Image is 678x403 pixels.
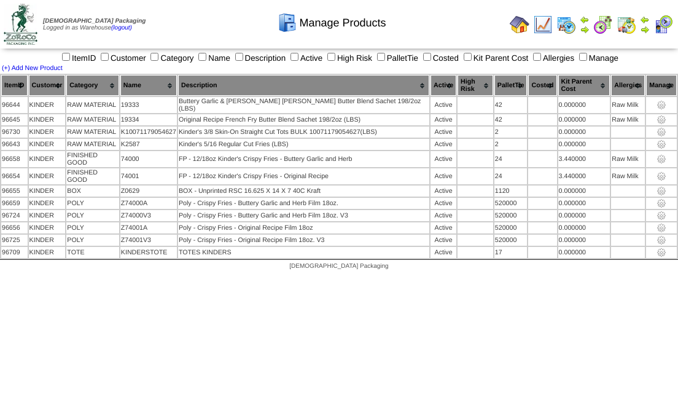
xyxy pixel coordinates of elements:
td: RAW MATERIAL [66,127,119,138]
td: KINDER [29,247,66,258]
td: Poly - Crispy Fries - Original Recipe Film 18oz. V3 [178,235,429,246]
td: 0.000000 [558,198,610,209]
th: Name [120,75,177,96]
span: [DEMOGRAPHIC_DATA] Packaging [289,263,388,270]
img: line_graph.gif [533,15,553,34]
td: Kinder's 3/8 Skin-On Straight Cut Tots BULK 10071179054627(LBS) [178,127,429,138]
img: arrowright.gif [580,25,590,34]
td: 520000 [494,198,528,209]
input: PalletTie [377,53,385,61]
td: KINDER [29,198,66,209]
td: 0.000000 [558,186,610,197]
th: Category [66,75,119,96]
input: Active [290,53,298,61]
a: (logout) [111,25,132,31]
th: Costed [528,75,556,96]
td: 42 [494,114,528,125]
img: zoroco-logo-small.webp [4,4,37,45]
td: Raw Milk [611,114,645,125]
div: Active [431,116,456,123]
div: Active [431,173,456,180]
td: KINDER [29,127,66,138]
img: settings.gif [657,186,666,196]
td: FINISHED GOOD [66,151,119,167]
td: K2587 [120,139,177,150]
th: Kit Parent Cost [558,75,610,96]
a: (+) Add New Product [2,65,63,72]
img: settings.gif [657,139,666,149]
label: Costed [421,53,459,63]
td: 96658 [1,151,28,167]
td: FP - 12/18oz Kinder's Crispy Fries - Buttery Garlic and Herb [178,151,429,167]
div: Active [431,141,456,148]
input: Customer [101,53,109,61]
span: [DEMOGRAPHIC_DATA] Packaging [43,18,146,25]
span: Logged in as Warehouse [43,18,146,31]
input: Description [235,53,243,61]
div: Active [431,187,456,195]
th: Customer [29,75,66,96]
input: Costed [423,53,431,61]
td: 96643 [1,139,28,150]
td: 0.000000 [558,222,610,233]
td: 0.000000 [558,247,610,258]
th: Description [178,75,429,96]
td: BOX [66,186,119,197]
td: 0.000000 [558,114,610,125]
td: FP - 12/18oz Kinder's Crispy Fries - Original Recipe [178,168,429,184]
td: 3.440000 [558,168,610,184]
td: 24 [494,151,528,167]
td: 2 [494,139,528,150]
td: 96645 [1,114,28,125]
img: settings.gif [657,100,666,110]
td: 0.000000 [558,97,610,113]
label: ItemID [60,53,96,63]
img: settings.gif [657,211,666,221]
input: Category [150,53,158,61]
td: 96709 [1,247,28,258]
div: Active [431,128,456,136]
td: 0.000000 [558,210,610,221]
td: 0.000000 [558,127,610,138]
td: POLY [66,198,119,209]
div: Active [431,101,456,109]
td: RAW MATERIAL [66,97,119,113]
img: calendarinout.gif [617,15,636,34]
td: KINDER [29,168,66,184]
img: settings.gif [657,127,666,137]
td: KINDER [29,139,66,150]
td: KINDER [29,235,66,246]
td: KINDER [29,222,66,233]
td: Z74000A [120,198,177,209]
td: 520000 [494,222,528,233]
td: Poly - Crispy Fries - Buttery Garlic and Herb Film 18oz. [178,198,429,209]
td: 19334 [120,114,177,125]
td: Z74000V3 [120,210,177,221]
td: 96725 [1,235,28,246]
img: arrowright.gif [640,25,650,34]
td: 3.440000 [558,151,610,167]
input: High Risk [327,53,335,61]
td: Kinder's 5/16 Regular Cut Fries (LBS) [178,139,429,150]
td: 74001 [120,168,177,184]
td: Original Recipe French Fry Butter Blend Sachet 198/2oz (LBS) [178,114,429,125]
td: 520000 [494,235,528,246]
td: Buttery Garlic & [PERSON_NAME] [PERSON_NAME] Butter Blend Sachet 198/2oz (LBS) [178,97,429,113]
td: 96659 [1,198,28,209]
td: POLY [66,210,119,221]
td: 96656 [1,222,28,233]
td: FINISHED GOOD [66,168,119,184]
img: arrowleft.gif [640,15,650,25]
input: ItemID [62,53,70,61]
img: settings.gif [657,223,666,233]
td: POLY [66,222,119,233]
td: KINDERSTOTE [120,247,177,258]
td: POLY [66,235,119,246]
td: KINDER [29,114,66,125]
td: 96655 [1,186,28,197]
img: cabinet.gif [278,13,297,33]
img: settings.gif [657,115,666,125]
label: High Risk [325,53,372,63]
td: Z74001A [120,222,177,233]
input: Name [198,53,206,61]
